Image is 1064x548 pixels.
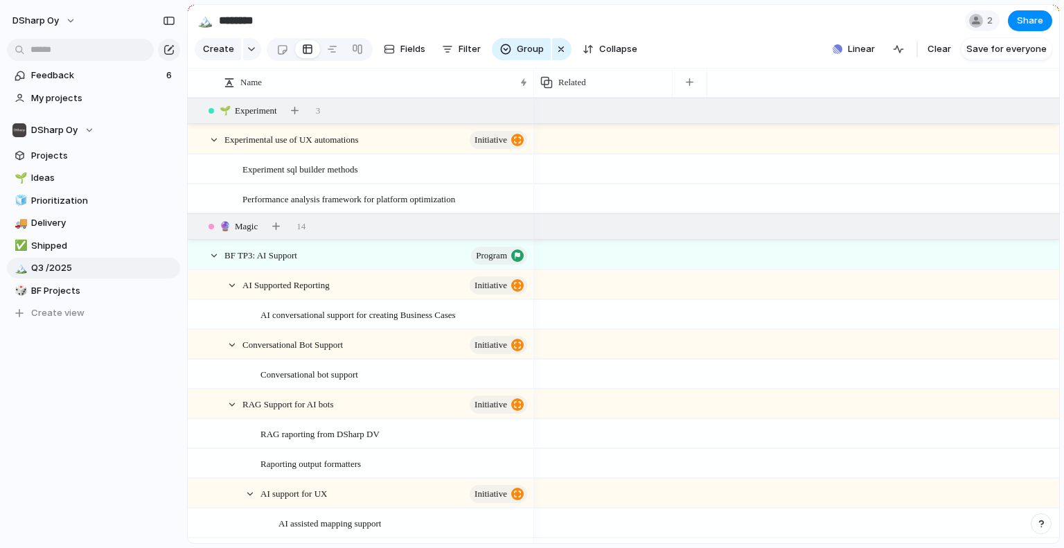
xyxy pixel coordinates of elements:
[220,221,231,231] span: 🔮
[260,485,327,501] span: AI support for UX
[12,14,59,28] span: DSharp Oy
[459,42,481,56] span: Filter
[7,120,180,141] button: DSharp Oy
[7,281,180,301] a: 🎲BF Projects
[7,258,180,279] a: 🏔️Q3 /2025
[12,284,26,298] button: 🎲
[224,131,359,147] span: Experimental use of UX automations
[240,76,262,89] span: Name
[195,38,241,60] button: Create
[12,171,26,185] button: 🌱
[31,306,85,320] span: Create view
[7,213,180,233] a: 🚚Delivery
[31,91,175,105] span: My projects
[278,515,381,531] span: AI assisted mapping support
[194,10,216,32] button: 🏔️
[961,38,1052,60] button: Save for everyone
[827,39,880,60] button: Linear
[15,260,24,276] div: 🏔️
[260,306,456,322] span: AI conversational support for creating Business Cases
[15,215,24,231] div: 🚚
[378,38,431,60] button: Fields
[7,145,180,166] a: Projects
[31,69,162,82] span: Feedback
[7,191,180,211] a: 🧊Prioritization
[922,38,957,60] button: Clear
[436,38,486,60] button: Filter
[517,42,544,56] span: Group
[966,42,1047,56] span: Save for everyone
[7,88,180,109] a: My projects
[928,42,951,56] span: Clear
[6,10,83,32] button: DSharp Oy
[260,455,361,471] span: Raporting output formatters
[242,336,343,352] span: Conversational Bot Support
[15,238,24,254] div: ✅
[12,239,26,253] button: ✅
[1008,10,1052,31] button: Share
[15,170,24,186] div: 🌱
[15,193,24,209] div: 🧊
[475,395,507,414] span: initiative
[31,194,175,208] span: Prioritization
[242,191,455,206] span: Performance analysis framework for platform optimization
[31,123,78,137] span: DSharp Oy
[7,65,180,86] a: Feedback6
[203,42,234,56] span: Create
[475,130,507,150] span: initiative
[7,303,180,324] button: Create view
[31,216,175,230] span: Delivery
[31,171,175,185] span: Ideas
[1017,14,1043,28] span: Share
[12,194,26,208] button: 🧊
[476,246,507,265] span: program
[296,220,305,233] span: 14
[577,38,643,60] button: Collapse
[224,247,297,263] span: BF TP3: AI Support
[599,42,637,56] span: Collapse
[558,76,586,89] span: Related
[7,168,180,188] a: 🌱Ideas
[475,484,507,504] span: initiative
[470,276,527,294] button: initiative
[15,283,24,299] div: 🎲
[475,335,507,355] span: initiative
[220,105,231,116] span: 🌱
[260,425,380,441] span: RAG raporting from DSharp DV
[470,336,527,354] button: initiative
[220,104,277,118] span: Experiment
[987,14,997,28] span: 2
[166,69,175,82] span: 6
[31,261,175,275] span: Q3 /2025
[12,216,26,230] button: 🚚
[31,239,175,253] span: Shipped
[492,38,551,60] button: Group
[470,485,527,503] button: initiative
[470,131,527,149] button: initiative
[31,284,175,298] span: BF Projects
[316,104,321,118] span: 3
[475,276,507,295] span: initiative
[400,42,425,56] span: Fields
[7,236,180,256] a: ✅Shipped
[12,261,26,275] button: 🏔️
[220,220,258,233] span: Magic
[471,247,527,265] button: program
[242,161,357,177] span: Experiment sql builder methods
[197,11,213,30] div: 🏔️
[470,396,527,414] button: initiative
[848,42,875,56] span: Linear
[260,366,358,382] span: Conversational bot support
[242,276,330,292] span: AI Supported Reporting
[31,149,175,163] span: Projects
[242,396,333,412] span: RAG Support for AI bots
